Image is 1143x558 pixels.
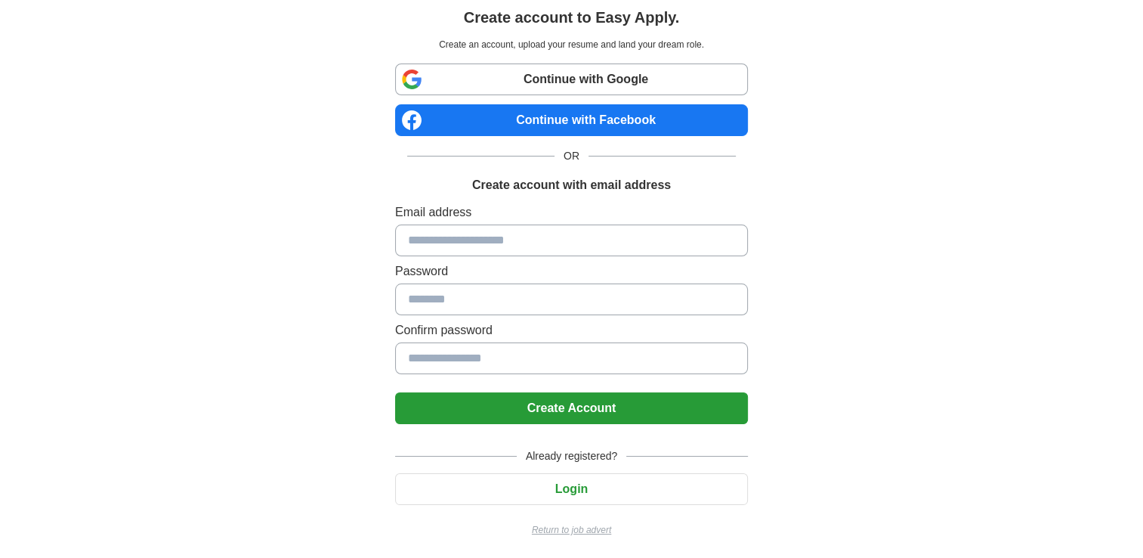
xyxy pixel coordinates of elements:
[472,176,671,194] h1: Create account with email address
[395,64,748,95] a: Continue with Google
[395,473,748,505] button: Login
[395,482,748,495] a: Login
[395,321,748,339] label: Confirm password
[395,392,748,424] button: Create Account
[555,148,588,164] span: OR
[464,6,680,29] h1: Create account to Easy Apply.
[517,448,626,464] span: Already registered?
[398,38,745,51] p: Create an account, upload your resume and land your dream role.
[395,523,748,537] a: Return to job advert
[395,104,748,136] a: Continue with Facebook
[395,262,748,281] label: Password
[395,203,748,222] label: Email address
